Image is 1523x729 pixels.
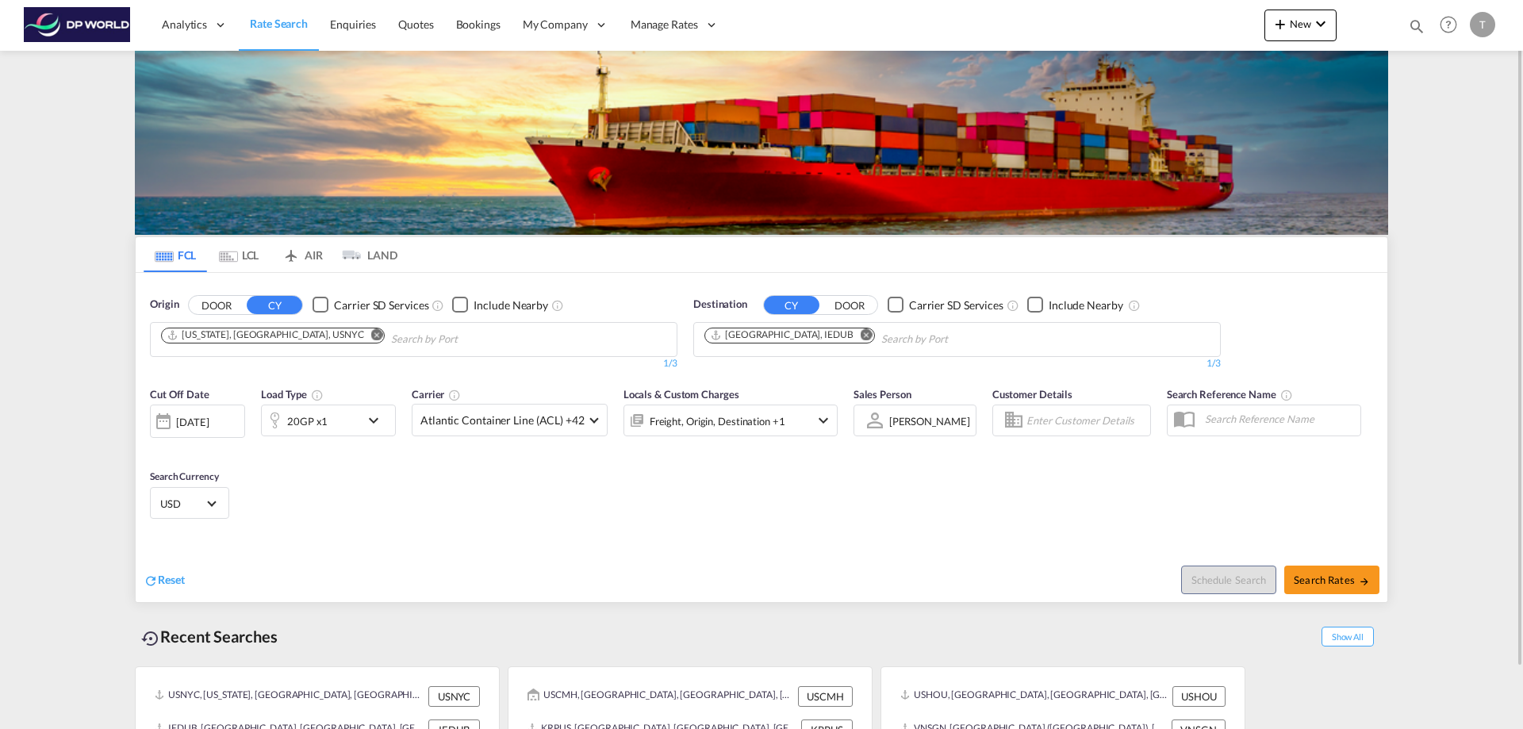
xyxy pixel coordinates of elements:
div: USCMH, Columbus, OH, United States, North America, Americas [527,686,794,707]
md-tab-item: LCL [207,237,270,272]
span: Customer Details [992,388,1072,401]
span: Bookings [456,17,501,31]
div: OriginDOOR CY Checkbox No InkUnchecked: Search for CY (Container Yard) services for all selected ... [136,273,1387,602]
md-icon: icon-plus 400-fg [1271,14,1290,33]
button: CY [247,296,302,314]
md-checkbox: Checkbox No Ink [1027,297,1123,313]
md-icon: Unchecked: Ignores neighbouring ports when fetching rates.Checked : Includes neighbouring ports w... [1128,299,1141,312]
span: Search Currency [150,470,219,482]
button: CY [764,296,819,314]
img: LCL+%26+FCL+BACKGROUND.png [135,51,1388,235]
md-checkbox: Checkbox No Ink [452,297,548,313]
span: Cut Off Date [150,388,209,401]
span: USD [160,497,205,511]
md-icon: The selected Trucker/Carrierwill be displayed in the rate results If the rates are from another f... [448,389,461,401]
div: Freight Origin Destination Factory Stuffingicon-chevron-down [623,405,838,436]
span: Rate Search [250,17,308,30]
div: Recent Searches [135,619,284,654]
span: Locals & Custom Charges [623,388,739,401]
div: USNYC [428,686,480,707]
md-icon: icon-chevron-down [814,411,833,430]
div: Help [1435,11,1470,40]
img: c08ca190194411f088ed0f3ba295208c.png [24,7,131,43]
md-datepicker: Select [150,436,162,458]
span: Destination [693,297,747,313]
button: Note: By default Schedule search will only considerorigin ports, destination ports and cut off da... [1181,566,1276,594]
span: Analytics [162,17,207,33]
md-icon: icon-refresh [144,574,158,588]
md-checkbox: Checkbox No Ink [313,297,428,313]
button: Search Ratesicon-arrow-right [1284,566,1379,594]
span: Help [1435,11,1462,38]
md-pagination-wrapper: Use the left and right arrow keys to navigate between tabs [144,237,397,272]
div: Press delete to remove this chip. [710,328,857,342]
div: USNYC, New York, NY, United States, North America, Americas [155,686,424,707]
md-icon: icon-airplane [282,246,301,258]
div: Freight Origin Destination Factory Stuffing [650,410,785,432]
md-tab-item: FCL [144,237,207,272]
div: Press delete to remove this chip. [167,328,366,342]
span: Manage Rates [631,17,698,33]
md-icon: icon-magnify [1408,17,1425,35]
div: 20GP x1 [287,410,328,432]
div: Include Nearby [1049,297,1123,313]
div: Carrier SD Services [909,297,1003,313]
span: Origin [150,297,178,313]
span: Load Type [261,388,324,401]
button: DOOR [822,296,877,314]
span: Atlantic Container Line (ACL) +42 [420,412,585,428]
md-chips-wrap: Chips container. Use arrow keys to select chips. [159,323,548,352]
span: Reset [158,573,185,586]
div: New York, NY, USNYC [167,328,363,342]
span: Sales Person [854,388,911,401]
div: 1/3 [693,357,1221,370]
md-icon: Unchecked: Search for CY (Container Yard) services for all selected carriers.Checked : Search for... [432,299,444,312]
md-select: Sales Person: Tobin Orillion [888,409,972,432]
md-tab-item: LAND [334,237,397,272]
span: New [1271,17,1330,30]
input: Enter Customer Details [1026,409,1145,432]
input: Chips input. [881,327,1032,352]
md-select: Select Currency: $ USDUnited States Dollar [159,492,221,515]
button: Remove [360,328,384,344]
span: Search Rates [1294,574,1370,586]
md-icon: Unchecked: Ignores neighbouring ports when fetching rates.Checked : Includes neighbouring ports w... [551,299,564,312]
md-icon: Unchecked: Search for CY (Container Yard) services for all selected carriers.Checked : Search for... [1007,299,1019,312]
div: 1/3 [150,357,677,370]
div: USHOU [1172,686,1226,707]
span: My Company [523,17,588,33]
md-icon: icon-chevron-down [364,411,391,430]
md-icon: icon-information-outline [311,389,324,401]
div: Dublin, IEDUB [710,328,854,342]
button: Remove [850,328,874,344]
span: Show All [1322,627,1374,647]
div: [DATE] [150,405,245,438]
md-chips-wrap: Chips container. Use arrow keys to select chips. [702,323,1038,352]
div: T [1470,12,1495,37]
div: USHOU, Houston, TX, United States, North America, Americas [900,686,1168,707]
div: USCMH [798,686,853,707]
span: Quotes [398,17,433,31]
div: icon-magnify [1408,17,1425,41]
input: Chips input. [391,327,542,352]
span: Enquiries [330,17,376,31]
div: icon-refreshReset [144,572,185,589]
md-icon: icon-arrow-right [1359,576,1370,587]
div: [PERSON_NAME] [889,415,970,428]
md-checkbox: Checkbox No Ink [888,297,1003,313]
md-tab-item: AIR [270,237,334,272]
span: Search Reference Name [1167,388,1293,401]
md-icon: icon-chevron-down [1311,14,1330,33]
input: Search Reference Name [1197,407,1360,431]
md-icon: icon-backup-restore [141,629,160,648]
button: DOOR [189,296,244,314]
span: Carrier [412,388,461,401]
div: [DATE] [176,415,209,429]
div: 20GP x1icon-chevron-down [261,405,396,436]
div: Include Nearby [474,297,548,313]
div: Carrier SD Services [334,297,428,313]
button: icon-plus 400-fgNewicon-chevron-down [1264,10,1337,41]
md-icon: Your search will be saved by the below given name [1280,389,1293,401]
